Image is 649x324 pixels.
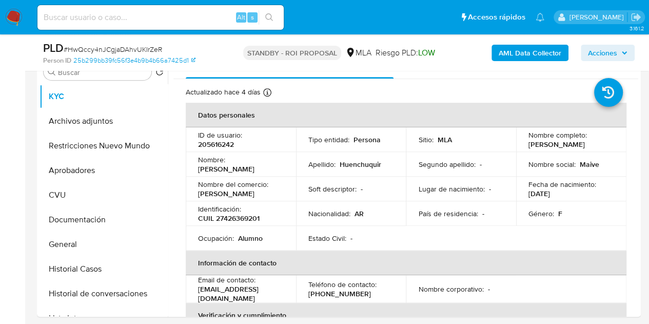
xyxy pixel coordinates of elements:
p: Ocupación : [198,234,234,243]
p: Nombre del comercio : [198,180,268,189]
p: Alumno [238,234,263,243]
span: LOW [418,47,435,59]
p: Nombre completo : [528,130,587,140]
p: Teléfono de contacto : [308,280,377,289]
p: Nombre corporativo : [418,284,483,294]
button: CVU [40,183,168,207]
button: KYC [40,84,168,109]
button: Volver al orden por defecto [155,68,164,79]
div: MLA [345,47,371,59]
p: - [350,234,352,243]
button: Acciones [581,45,635,61]
p: 205616242 [198,140,234,149]
p: Email de contacto : [198,275,255,284]
p: MLA [437,135,451,144]
p: Maive [580,160,599,169]
p: F [558,209,562,218]
p: - [488,184,490,194]
button: General [40,232,168,257]
p: Lugar de nacimiento : [418,184,484,194]
span: # HwQccy4nJCgjaDAhvUKIrZeR [64,44,162,54]
p: Género : [528,209,554,218]
p: - [482,209,484,218]
p: AR [355,209,364,218]
p: [PERSON_NAME] [198,189,254,198]
p: [DATE] [528,189,550,198]
span: s [251,12,254,22]
p: - [479,160,481,169]
b: PLD [43,40,64,56]
input: Buscar usuario o caso... [37,11,284,24]
p: Segundo apellido : [418,160,475,169]
p: Apellido : [308,160,336,169]
p: Identificación : [198,204,241,214]
button: Documentación [40,207,168,232]
p: País de residencia : [418,209,478,218]
th: Datos personales [186,103,626,127]
p: [EMAIL_ADDRESS][DOMAIN_NAME] [198,284,280,303]
p: Tipo entidad : [308,135,349,144]
p: nicolas.fernandezallen@mercadolibre.com [569,12,627,22]
span: Alt [237,12,245,22]
p: Nombre : [198,155,225,164]
p: Persona [353,135,381,144]
span: 3.161.2 [629,24,644,32]
button: search-icon [259,10,280,25]
span: Riesgo PLD: [376,47,435,59]
p: STANDBY - ROI PROPOSAL [243,46,341,60]
button: Restricciones Nuevo Mundo [40,134,168,158]
a: Notificaciones [536,13,544,22]
span: Acciones [588,45,617,61]
button: Aprobadores [40,158,168,183]
p: Actualizado hace 4 días [186,87,261,97]
input: Buscar [58,68,147,77]
a: 25b299bb39fc56f3e4b9b4b66a7425d1 [73,56,195,65]
p: ID de usuario : [198,130,242,140]
p: - [487,284,489,294]
p: - [361,184,363,194]
a: Salir [631,12,641,23]
button: Historial Casos [40,257,168,281]
p: Nombre social : [528,160,576,169]
p: CUIL 27426369201 [198,214,260,223]
p: [PERSON_NAME] [198,164,254,174]
p: Estado Civil : [308,234,346,243]
b: AML Data Collector [499,45,561,61]
button: Historial de conversaciones [40,281,168,306]
span: Accesos rápidos [468,12,525,23]
p: Huenchuquir [340,160,381,169]
p: Soft descriptor : [308,184,357,194]
p: Nacionalidad : [308,209,350,218]
button: Archivos adjuntos [40,109,168,134]
b: Person ID [43,56,71,65]
th: Información de contacto [186,251,626,275]
p: [PERSON_NAME] [528,140,585,149]
p: [PHONE_NUMBER] [308,289,371,298]
button: AML Data Collector [491,45,568,61]
button: Buscar [48,68,56,76]
p: Fecha de nacimiento : [528,180,596,189]
p: Sitio : [418,135,433,144]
